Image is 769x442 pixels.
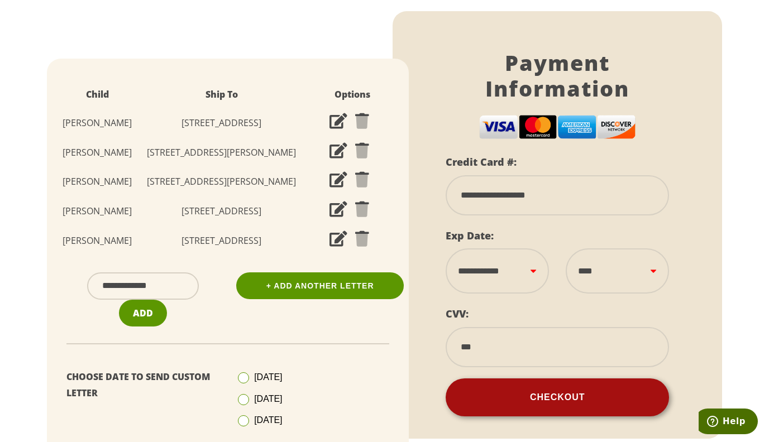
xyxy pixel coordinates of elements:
[446,378,669,416] button: Checkout
[137,108,307,138] td: [STREET_ADDRESS]
[133,307,153,319] span: Add
[254,372,282,382] span: [DATE]
[137,167,307,196] td: [STREET_ADDRESS][PERSON_NAME]
[137,138,307,167] td: [STREET_ADDRESS][PERSON_NAME]
[119,300,167,327] button: Add
[58,167,137,196] td: [PERSON_NAME]
[254,415,282,425] span: [DATE]
[307,81,398,108] th: Options
[58,81,137,108] th: Child
[58,196,137,226] td: [PERSON_NAME]
[58,138,137,167] td: [PERSON_NAME]
[58,226,137,256] td: [PERSON_NAME]
[446,50,669,101] h1: Payment Information
[446,307,469,320] label: CVV:
[254,394,282,403] span: [DATE]
[446,155,517,169] label: Credit Card #:
[479,115,636,139] img: cc-logos.png
[137,81,307,108] th: Ship To
[699,409,758,436] iframe: Opens a widget where you can find more information
[137,196,307,226] td: [STREET_ADDRESS]
[58,108,137,138] td: [PERSON_NAME]
[236,272,404,299] a: + Add Another Letter
[66,369,219,401] p: Choose Date To Send Custom Letter
[137,226,307,256] td: [STREET_ADDRESS]
[446,229,494,242] label: Exp Date:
